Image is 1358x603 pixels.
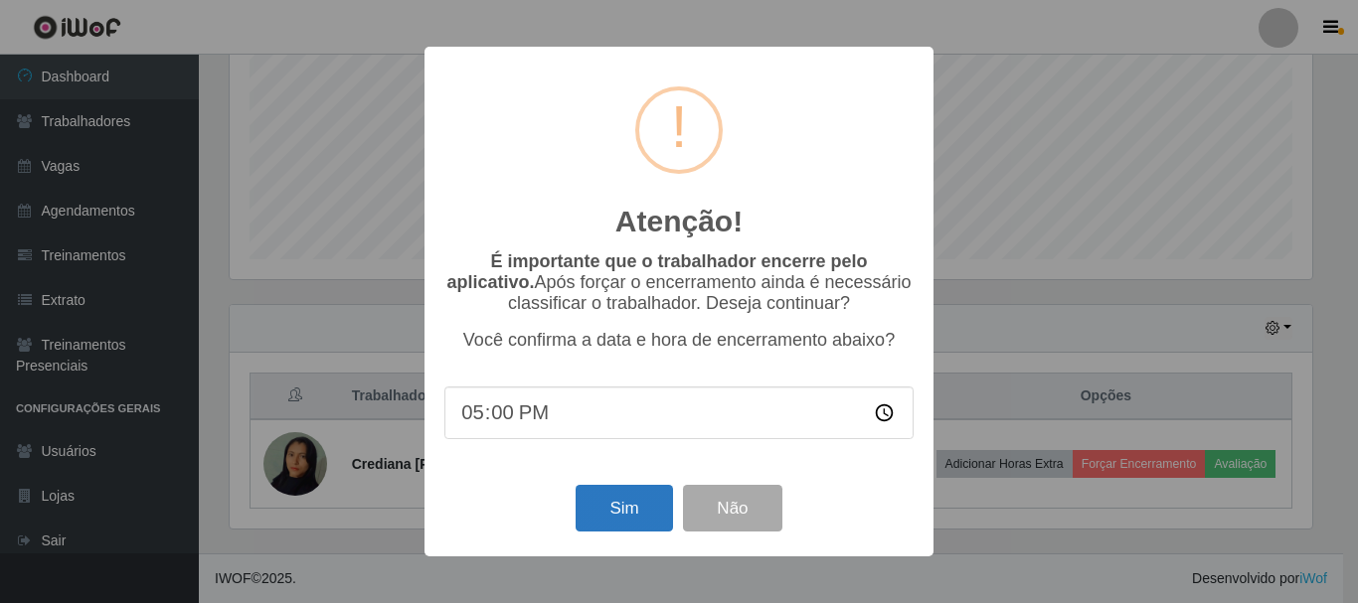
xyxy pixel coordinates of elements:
button: Sim [576,485,672,531]
h2: Atenção! [615,204,743,239]
b: É importante que o trabalhador encerre pelo aplicativo. [446,251,867,292]
button: Não [683,485,781,531]
p: Após forçar o encerramento ainda é necessário classificar o trabalhador. Deseja continuar? [444,251,914,314]
p: Você confirma a data e hora de encerramento abaixo? [444,330,914,351]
